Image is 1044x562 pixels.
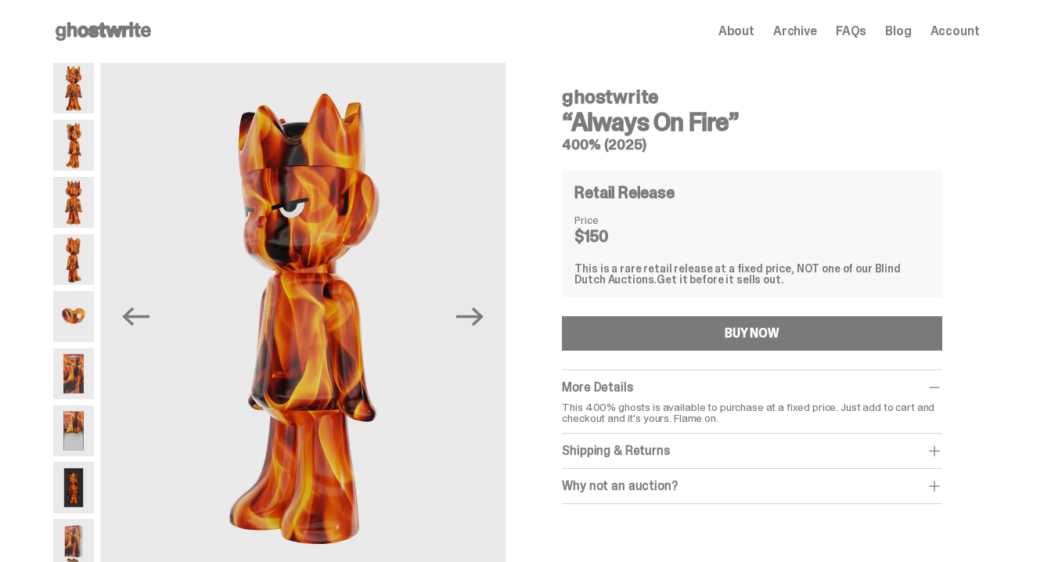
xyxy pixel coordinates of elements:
img: Always-On-Fire---Website-Archive.2497X.png [53,462,94,513]
img: Always-On-Fire---Website-Archive.2485X.png [53,120,94,171]
h4: Retail Release [574,185,674,200]
img: Always-On-Fire---Website-Archive.2491X.png [53,348,94,399]
div: BUY NOW [725,327,779,340]
span: More Details [562,379,632,395]
a: About [718,25,754,38]
a: Account [931,25,980,38]
a: FAQs [836,25,866,38]
span: Get it before it sells out. [657,272,783,286]
button: BUY NOW [562,316,941,351]
img: Always-On-Fire---Website-Archive.2487X.png [53,177,94,228]
img: Always-On-Fire---Website-Archive.2484X.png [53,63,94,113]
div: This is a rare retail release at a fixed price, NOT one of our Blind Dutch Auctions. [574,263,929,285]
img: Always-On-Fire---Website-Archive.2489X.png [53,234,94,285]
div: Why not an auction? [562,478,941,494]
button: Previous [119,299,153,333]
dd: $150 [574,229,653,244]
h5: 400% (2025) [562,138,941,152]
p: This 400% ghosts is available to purchase at a fixed price. Just add to cart and checkout and it'... [562,402,941,423]
button: Next [452,299,487,333]
img: Always-On-Fire---Website-Archive.2490X.png [53,291,94,342]
div: Shipping & Returns [562,443,941,459]
h3: “Always On Fire” [562,110,941,135]
a: Blog [885,25,911,38]
img: Always-On-Fire---Website-Archive.2494X.png [53,405,94,456]
h4: ghostwrite [562,88,941,106]
dt: Price [574,214,653,225]
a: Archive [773,25,817,38]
